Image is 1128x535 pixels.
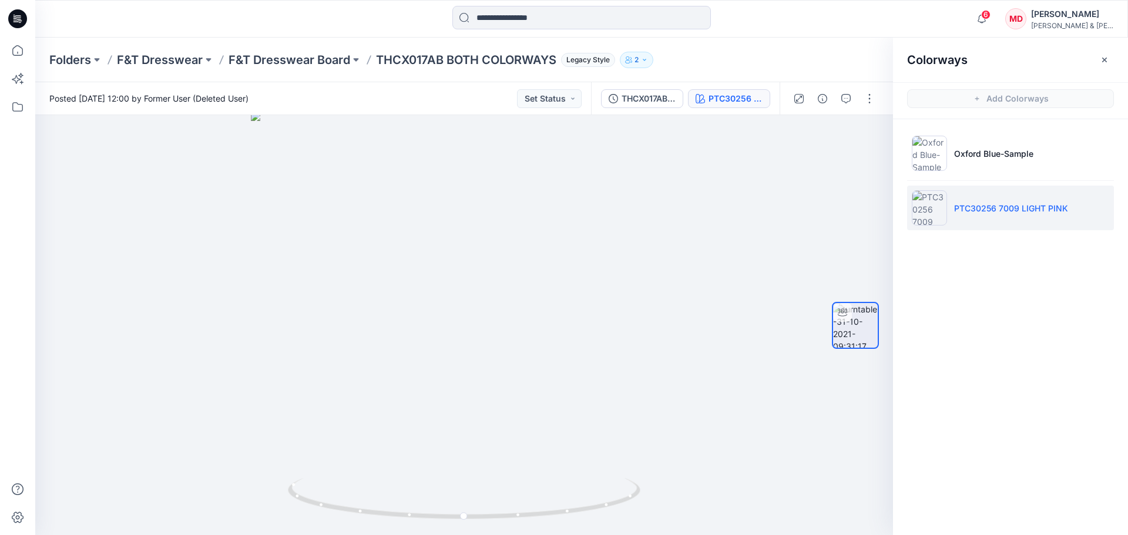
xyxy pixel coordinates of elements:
button: Legacy Style [556,52,615,68]
div: [PERSON_NAME] [1031,7,1113,21]
img: eyJhbGciOiJIUzI1NiIsImtpZCI6IjAiLCJzbHQiOiJzZXMiLCJ0eXAiOiJKV1QifQ.eyJkYXRhIjp7InR5cGUiOiJzdG9yYW... [251,112,678,535]
img: PTC30256 7009 LIGHT PINK [912,190,947,226]
div: MD [1005,8,1026,29]
button: PTC30256 7009 LIGHT PINK [688,89,770,108]
div: THCX017AB BOTH COLORWAYS [622,92,676,105]
img: Oxford Blue-Sample [912,136,947,171]
p: THCX017AB BOTH COLORWAYS [376,52,556,68]
img: turntable-31-10-2021-09:31:17 [833,303,878,348]
a: F&T Dresswear Board [229,52,350,68]
span: 6 [981,10,991,19]
button: 2 [620,52,653,68]
p: 2 [634,53,639,66]
a: Former User (Deleted User) [144,93,249,103]
button: THCX017AB BOTH COLORWAYS [601,89,683,108]
div: PTC30256 7009 LIGHT PINK [709,92,763,105]
h2: Colorways [907,53,968,67]
p: PTC30256 7009 LIGHT PINK [954,202,1068,214]
a: F&T Dresswear [117,52,203,68]
span: Legacy Style [561,53,615,67]
span: Posted [DATE] 12:00 by [49,92,249,105]
a: Folders [49,52,91,68]
button: Details [813,89,832,108]
p: Oxford Blue-Sample [954,147,1033,160]
div: [PERSON_NAME] & [PERSON_NAME] [1031,21,1113,30]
